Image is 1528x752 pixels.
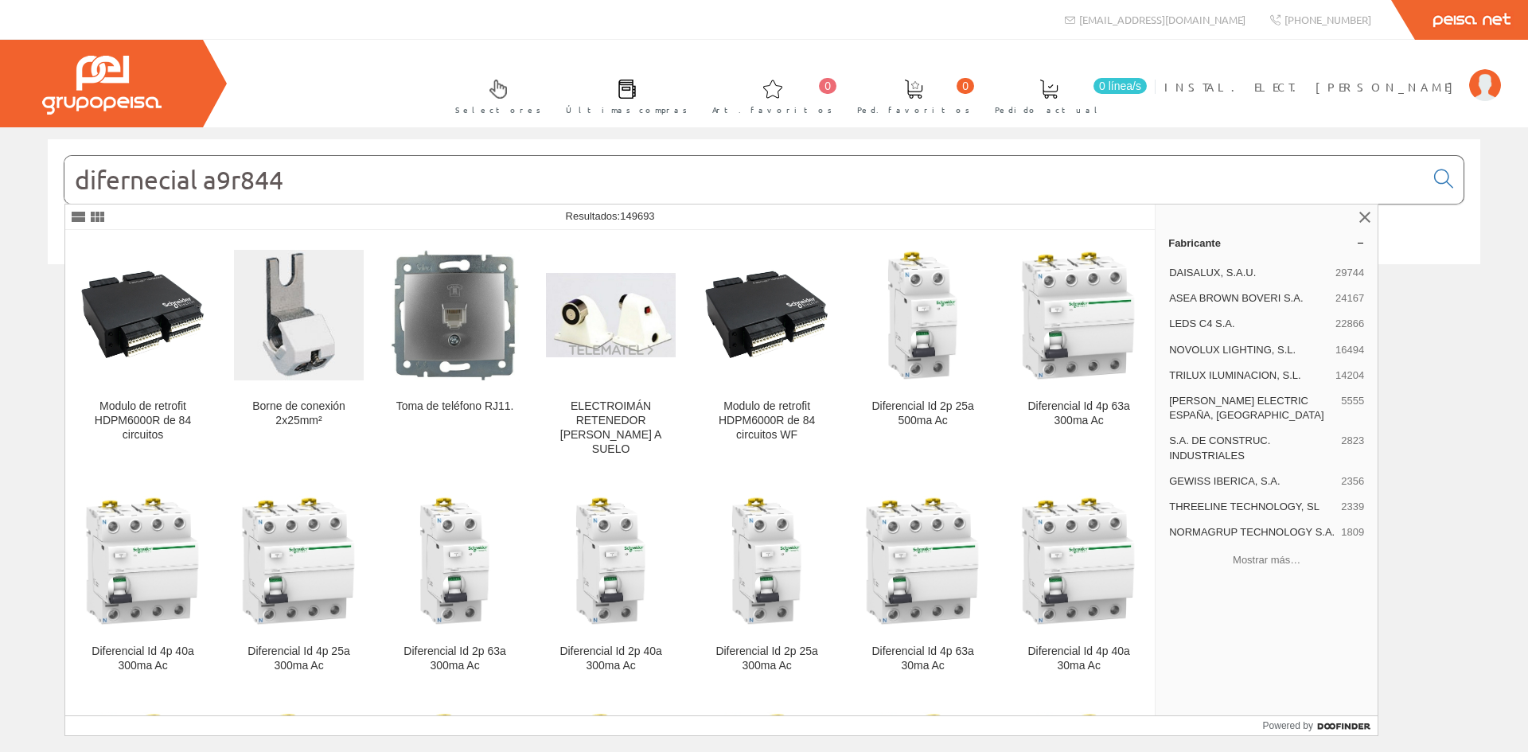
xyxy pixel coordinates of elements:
span: 5555 [1341,394,1364,423]
span: 2823 [1341,434,1364,462]
a: Selectores [439,66,549,124]
span: Art. favoritos [712,102,832,118]
img: ELECTROIMÁN RETENEDOR DE PUERTAS A SUELO [546,273,676,358]
a: Borne de conexión 2x25mm² Borne de conexión 2x25mm² [221,231,376,475]
a: Diferencial Id 4p 40a 30ma Ac Diferencial Id 4p 40a 30ma Ac [1001,476,1156,692]
img: Toma de teléfono RJ11. [390,250,520,380]
span: [PHONE_NUMBER] [1284,13,1371,26]
span: TRILUX ILUMINACION, S.L. [1169,368,1329,383]
span: THREELINE TECHNOLOGY, SL [1169,500,1335,514]
div: Diferencial Id 2p 25a 500ma Ac [858,399,988,428]
img: Grupo Peisa [42,56,162,115]
img: Borne de conexión 2x25mm² [234,250,364,380]
span: Últimas compras [566,102,688,118]
img: Diferencial Id 4p 40a 300ma Ac [78,496,208,625]
span: 2339 [1341,500,1364,514]
span: 0 línea/s [1093,78,1147,94]
a: Diferencial Id 2p 63a 300ma Ac Diferencial Id 2p 63a 300ma Ac [377,476,532,692]
span: 0 [819,78,836,94]
img: Diferencial Id 4p 63a 300ma Ac [1014,250,1144,380]
span: 16494 [1335,343,1364,357]
img: Diferencial Id 2p 25a 500ma Ac [858,250,988,380]
div: Diferencial Id 4p 25a 300ma Ac [234,645,364,673]
span: LEDS C4 S.A. [1169,317,1329,331]
div: Toma de teléfono RJ11. [390,399,520,414]
a: 0 línea/s Pedido actual [979,66,1151,124]
img: Diferencial Id 2p 63a 300ma Ac [390,496,520,625]
div: Diferencial Id 4p 63a 30ma Ac [858,645,988,673]
span: 2356 [1341,474,1364,489]
span: NORMAGRUP TECHNOLOGY S.A. [1169,525,1335,540]
a: Diferencial Id 4p 63a 30ma Ac Diferencial Id 4p 63a 30ma Ac [845,476,1000,692]
div: Modulo de retrofit HDPM6000R de 84 circuitos WF [702,399,832,442]
img: Modulo de retrofit HDPM6000R de 84 circuitos [78,250,208,380]
span: 22866 [1335,317,1364,331]
a: Diferencial Id 4p 25a 300ma Ac Diferencial Id 4p 25a 300ma Ac [221,476,376,692]
img: Diferencial Id 2p 25a 300ma Ac [702,496,832,625]
span: Pedido actual [995,102,1103,118]
span: GEWISS IBERICA, S.A. [1169,474,1335,489]
a: ELECTROIMÁN RETENEDOR DE PUERTAS A SUELO ELECTROIMÁN RETENEDOR [PERSON_NAME] A SUELO [533,231,688,475]
a: Modulo de retrofit HDPM6000R de 84 circuitos Modulo de retrofit HDPM6000R de 84 circuitos [65,231,220,475]
span: Resultados: [566,210,655,222]
div: Diferencial Id 4p 63a 300ma Ac [1014,399,1144,428]
span: ASEA BROWN BOVERI S.A. [1169,291,1329,306]
img: Diferencial Id 4p 25a 300ma Ac [234,496,364,625]
span: [EMAIL_ADDRESS][DOMAIN_NAME] [1079,13,1245,26]
span: Selectores [455,102,541,118]
div: Diferencial Id 2p 40a 300ma Ac [546,645,676,673]
span: 14204 [1335,368,1364,383]
div: Diferencial Id 4p 40a 300ma Ac [78,645,208,673]
span: NOVOLUX LIGHTING, S.L. [1169,343,1329,357]
div: ELECTROIMÁN RETENEDOR [PERSON_NAME] A SUELO [546,399,676,457]
a: Modulo de retrofit HDPM6000R de 84 circuitos WF Modulo de retrofit HDPM6000R de 84 circuitos WF [689,231,844,475]
button: Mostrar más… [1162,547,1371,573]
span: Ped. favoritos [857,102,970,118]
div: Borne de conexión 2x25mm² [234,399,364,428]
a: Diferencial Id 2p 40a 300ma Ac Diferencial Id 2p 40a 300ma Ac [533,476,688,692]
span: [PERSON_NAME] ELECTRIC ESPAÑA, [GEOGRAPHIC_DATA] [1169,394,1335,423]
img: Modulo de retrofit HDPM6000R de 84 circuitos WF [702,250,832,380]
img: Diferencial Id 4p 40a 30ma Ac [1014,496,1144,625]
a: Powered by [1263,716,1378,735]
div: Diferencial Id 4p 40a 30ma Ac [1014,645,1144,673]
a: Diferencial Id 4p 40a 300ma Ac Diferencial Id 4p 40a 300ma Ac [65,476,220,692]
a: Diferencial Id 2p 25a 500ma Ac Diferencial Id 2p 25a 500ma Ac [845,231,1000,475]
span: 24167 [1335,291,1364,306]
span: DAISALUX, S.A.U. [1169,266,1329,280]
span: Powered by [1263,719,1313,733]
div: Modulo de retrofit HDPM6000R de 84 circuitos [78,399,208,442]
a: Últimas compras [550,66,696,124]
img: Diferencial Id 4p 63a 30ma Ac [858,496,988,625]
a: Toma de teléfono RJ11. Toma de teléfono RJ11. [377,231,532,475]
span: 0 [957,78,974,94]
a: Diferencial Id 2p 25a 300ma Ac Diferencial Id 2p 25a 300ma Ac [689,476,844,692]
div: Diferencial Id 2p 25a 300ma Ac [702,645,832,673]
a: INSTAL. ELECT. [PERSON_NAME] [1164,66,1501,81]
div: © Grupo Peisa [48,284,1480,298]
span: INSTAL. ELECT. [PERSON_NAME] [1164,79,1461,95]
span: S.A. DE CONSTRUC. INDUSTRIALES [1169,434,1335,462]
div: Diferencial Id 2p 63a 300ma Ac [390,645,520,673]
a: Diferencial Id 4p 63a 300ma Ac Diferencial Id 4p 63a 300ma Ac [1001,231,1156,475]
span: 29744 [1335,266,1364,280]
a: Fabricante [1156,230,1378,255]
span: 149693 [620,210,654,222]
input: Buscar... [64,156,1425,204]
span: 1809 [1341,525,1364,540]
img: Diferencial Id 2p 40a 300ma Ac [546,496,676,625]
